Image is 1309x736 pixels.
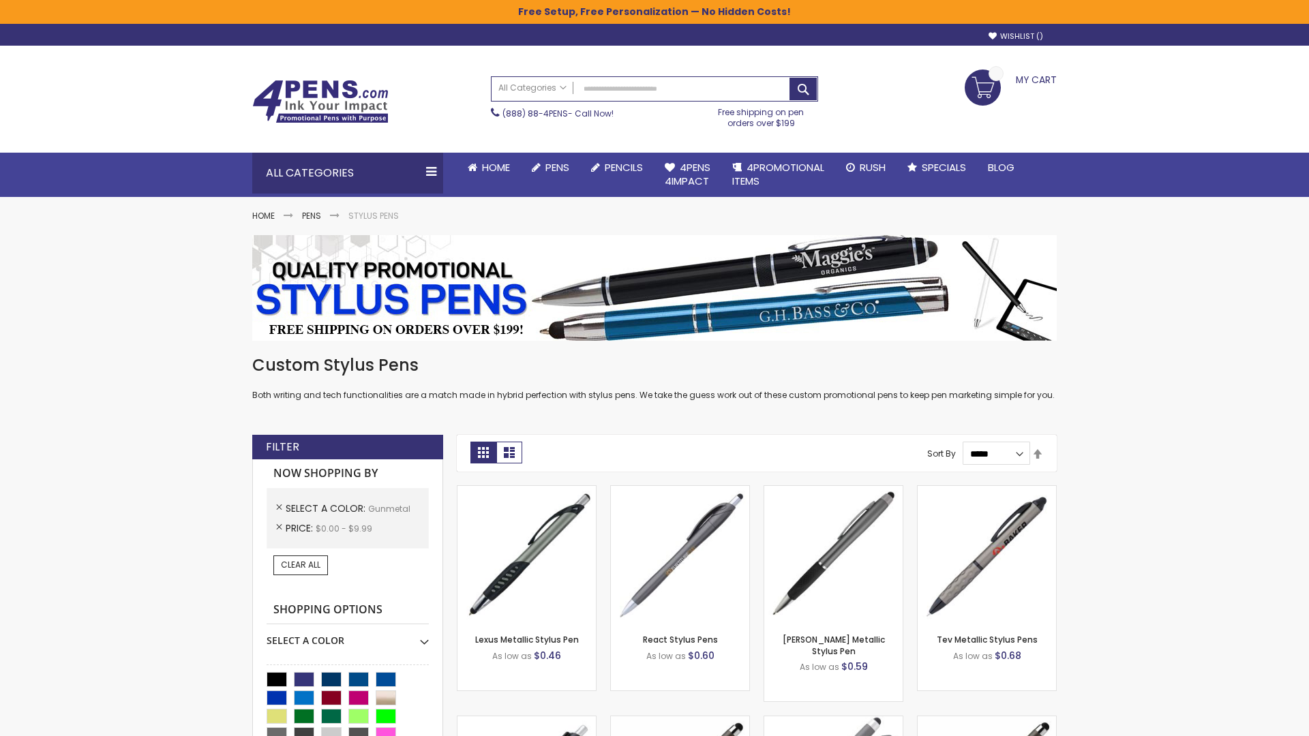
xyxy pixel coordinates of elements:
[995,649,1021,662] span: $0.68
[611,716,749,727] a: Islander Softy Metallic Gel Pen with Stylus-Gunmetal
[273,555,328,574] a: Clear All
[704,102,819,129] div: Free shipping on pen orders over $199
[492,650,532,662] span: As low as
[534,649,561,662] span: $0.46
[918,716,1056,727] a: Islander Softy Metallic Gel Pen with Stylus - ColorJet Imprint-Gunmetal
[927,448,956,459] label: Sort By
[252,153,443,194] div: All Categories
[918,486,1056,624] img: Tev Metallic Stylus Pens-Gunmetal
[457,485,596,497] a: Lexus Metallic Stylus Pen-Gunmetal
[646,650,686,662] span: As low as
[835,153,897,183] a: Rush
[457,153,521,183] a: Home
[643,634,718,645] a: React Stylus Pens
[267,596,429,625] strong: Shopping Options
[457,486,596,624] img: Lexus Metallic Stylus Pen-Gunmetal
[521,153,580,183] a: Pens
[800,661,839,673] span: As low as
[688,649,714,662] span: $0.60
[611,486,749,624] img: React Stylus Pens-Gunmetal
[611,485,749,497] a: React Stylus Pens-Gunmetal
[252,235,1057,341] img: Stylus Pens
[457,716,596,727] a: Souvenir® Anthem Stylus Pen-Gunmetal
[252,354,1057,401] div: Both writing and tech functionalities are a match made in hybrid perfection with stylus pens. We ...
[922,160,966,174] span: Specials
[937,634,1038,645] a: Tev Metallic Stylus Pens
[252,210,275,221] a: Home
[977,153,1025,183] a: Blog
[860,160,886,174] span: Rush
[286,502,368,515] span: Select A Color
[252,80,389,123] img: 4Pens Custom Pens and Promotional Products
[502,108,614,119] span: - Call Now!
[267,459,429,488] strong: Now Shopping by
[989,31,1043,42] a: Wishlist
[665,160,710,188] span: 4Pens 4impact
[267,624,429,647] div: Select A Color
[252,354,1057,376] h1: Custom Stylus Pens
[988,160,1014,174] span: Blog
[286,521,316,535] span: Price
[502,108,568,119] a: (888) 88-4PENS
[545,160,569,174] span: Pens
[498,82,567,93] span: All Categories
[841,660,868,673] span: $0.59
[654,153,721,197] a: 4Pens4impact
[953,650,993,662] span: As low as
[475,634,579,645] a: Lexus Metallic Stylus Pen
[281,559,320,570] span: Clear All
[764,486,903,624] img: Lory Metallic Stylus Pen-Gunmetal
[580,153,654,183] a: Pencils
[732,160,824,188] span: 4PROMOTIONAL ITEMS
[470,442,496,463] strong: Grid
[348,210,399,221] strong: Stylus Pens
[482,160,510,174] span: Home
[302,210,321,221] a: Pens
[316,523,372,534] span: $0.00 - $9.99
[897,153,977,183] a: Specials
[266,440,299,455] strong: Filter
[764,485,903,497] a: Lory Metallic Stylus Pen-Gunmetal
[721,153,835,197] a: 4PROMOTIONALITEMS
[605,160,643,174] span: Pencils
[918,485,1056,497] a: Tev Metallic Stylus Pens-Gunmetal
[783,634,885,656] a: [PERSON_NAME] Metallic Stylus Pen
[764,716,903,727] a: Cali Custom Stylus Gel pen-Gunmetal
[368,503,410,515] span: Gunmetal
[492,77,573,99] a: All Categories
